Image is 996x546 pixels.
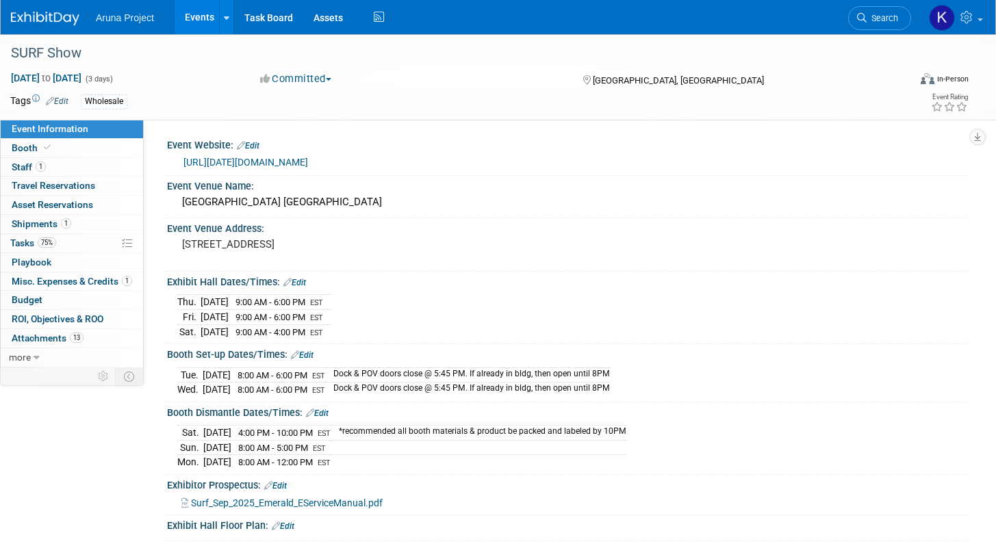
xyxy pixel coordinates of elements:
[203,382,231,397] td: [DATE]
[177,324,201,339] td: Sat.
[12,333,84,343] span: Attachments
[183,157,308,168] a: [URL][DATE][DOMAIN_NAME]
[1,177,143,195] a: Travel Reservations
[167,515,969,533] div: Exhibit Hall Floor Plan:
[11,12,79,25] img: ExhibitDay
[201,310,229,325] td: [DATE]
[238,457,313,467] span: 8:00 AM - 12:00 PM
[312,386,325,395] span: EST
[12,294,42,305] span: Budget
[191,497,383,508] span: Surf_Sep_2025_Emerald_EServiceManual.pdf
[177,455,203,469] td: Mon.
[235,312,305,322] span: 9:00 AM - 6:00 PM
[167,272,969,289] div: Exhibit Hall Dates/Times:
[929,5,955,31] img: Kristal Miller
[283,278,306,287] a: Edit
[255,72,337,86] button: Committed
[264,481,287,491] a: Edit
[177,382,203,397] td: Wed.
[167,475,969,493] div: Exhibitor Prospectus:
[6,41,887,66] div: SURF Show
[1,234,143,252] a: Tasks75%
[1,139,143,157] a: Booth
[167,135,969,153] div: Event Website:
[325,367,610,382] td: Dock & POV doors close @ 5:45 PM. If already in bldg, then open until 8PM
[318,429,331,438] span: EST
[1,348,143,367] a: more
[167,402,969,420] div: Booth Dismantle Dates/Times:
[593,75,764,86] span: [GEOGRAPHIC_DATA], [GEOGRAPHIC_DATA]
[182,238,486,250] pre: [STREET_ADDRESS]
[167,176,969,193] div: Event Venue Name:
[177,367,203,382] td: Tue.
[70,333,84,343] span: 13
[96,12,154,23] span: Aruna Project
[203,426,231,441] td: [DATE]
[237,141,259,151] a: Edit
[177,295,201,310] td: Thu.
[177,440,203,455] td: Sun.
[312,372,325,380] span: EST
[44,144,51,151] i: Booth reservation complete
[1,158,143,177] a: Staff1
[931,94,968,101] div: Event Rating
[177,426,203,441] td: Sat.
[12,142,53,153] span: Booth
[12,276,132,287] span: Misc. Expenses & Credits
[46,96,68,106] a: Edit
[177,192,958,213] div: [GEOGRAPHIC_DATA] [GEOGRAPHIC_DATA]
[291,350,314,360] a: Edit
[238,428,313,438] span: 4:00 PM - 10:00 PM
[1,120,143,138] a: Event Information
[12,123,88,134] span: Event Information
[318,458,331,467] span: EST
[12,313,103,324] span: ROI, Objectives & ROO
[12,161,46,172] span: Staff
[848,6,911,30] a: Search
[1,196,143,214] a: Asset Reservations
[313,444,326,453] span: EST
[1,291,143,309] a: Budget
[1,215,143,233] a: Shipments1
[306,408,329,418] a: Edit
[1,329,143,348] a: Attachments13
[116,367,144,385] td: Toggle Event Tabs
[1,272,143,291] a: Misc. Expenses & Credits1
[921,73,934,84] img: Format-Inperson.png
[1,310,143,328] a: ROI, Objectives & ROO
[181,497,383,508] a: Surf_Sep_2025_Emerald_EServiceManual.pdf
[84,75,113,83] span: (3 days)
[310,313,323,322] span: EST
[12,180,95,191] span: Travel Reservations
[272,521,294,531] a: Edit
[12,199,93,210] span: Asset Reservations
[235,327,305,337] span: 9:00 AM - 4:00 PM
[9,352,31,363] span: more
[81,94,127,109] div: Wholesale
[201,324,229,339] td: [DATE]
[61,218,71,229] span: 1
[203,440,231,455] td: [DATE]
[10,237,56,248] span: Tasks
[310,328,323,337] span: EST
[310,298,323,307] span: EST
[238,443,308,453] span: 8:00 AM - 5:00 PM
[12,257,51,268] span: Playbook
[10,72,82,84] span: [DATE] [DATE]
[167,344,969,362] div: Booth Set-up Dates/Times:
[238,385,307,395] span: 8:00 AM - 6:00 PM
[325,382,610,397] td: Dock & POV doors close @ 5:45 PM. If already in bldg, then open until 8PM
[867,13,898,23] span: Search
[92,367,116,385] td: Personalize Event Tab Strip
[1,253,143,272] a: Playbook
[203,367,231,382] td: [DATE]
[122,276,132,286] span: 1
[12,218,71,229] span: Shipments
[10,94,68,109] td: Tags
[331,426,626,441] td: *recommended all booth materials & product be packed and labeled by 10PM
[936,74,969,84] div: In-Person
[238,370,307,380] span: 8:00 AM - 6:00 PM
[167,218,969,235] div: Event Venue Address:
[38,237,56,248] span: 75%
[177,310,201,325] td: Fri.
